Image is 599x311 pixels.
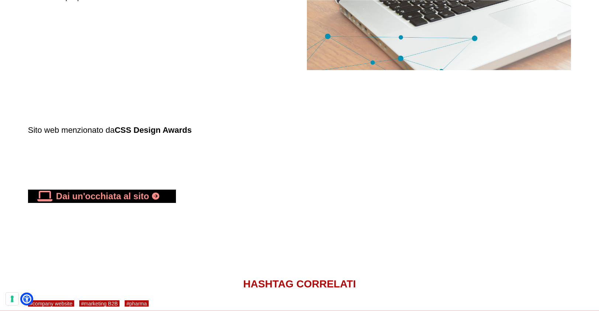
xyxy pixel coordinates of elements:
[28,124,571,137] p: Sito web menzionato da
[6,293,18,305] button: Le tue preferenze relative al consenso per le tecnologie di tracciamento
[28,190,176,203] a: Dai un'occhiata al sito
[115,125,192,135] strong: CSS Design Awards
[28,277,571,291] h3: Hashtag correlati
[79,300,120,307] a: #marketing B2B
[125,300,148,307] a: #pharma
[28,300,74,307] a: #company website
[22,294,31,304] a: Open Accessibility Menu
